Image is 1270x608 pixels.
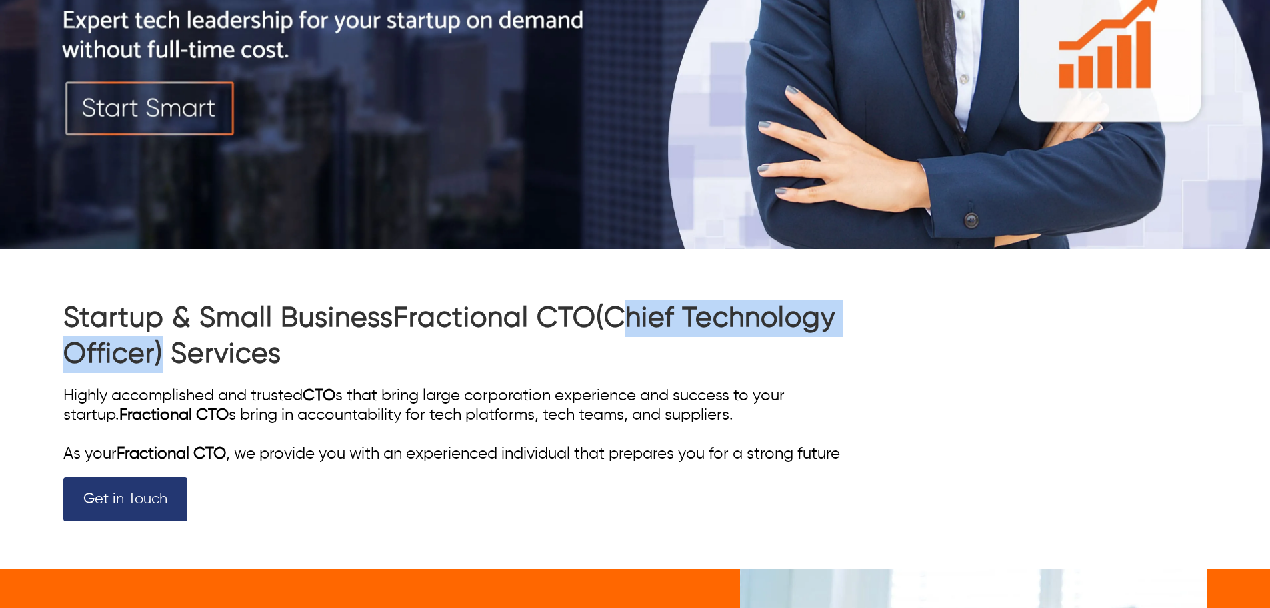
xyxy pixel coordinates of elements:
a: Fractional CTO [117,446,226,462]
a: Fractional CTO [393,304,596,332]
a: Fractional CTO [119,407,229,423]
div: Highly accomplished and trusted s that bring large corporation experience and success to your sta... [63,386,863,464]
a: CTO [303,388,335,404]
a: Get in Touch [63,477,187,521]
h1: Startup & Small Business (Chief Technology Officer) Services [63,300,863,373]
